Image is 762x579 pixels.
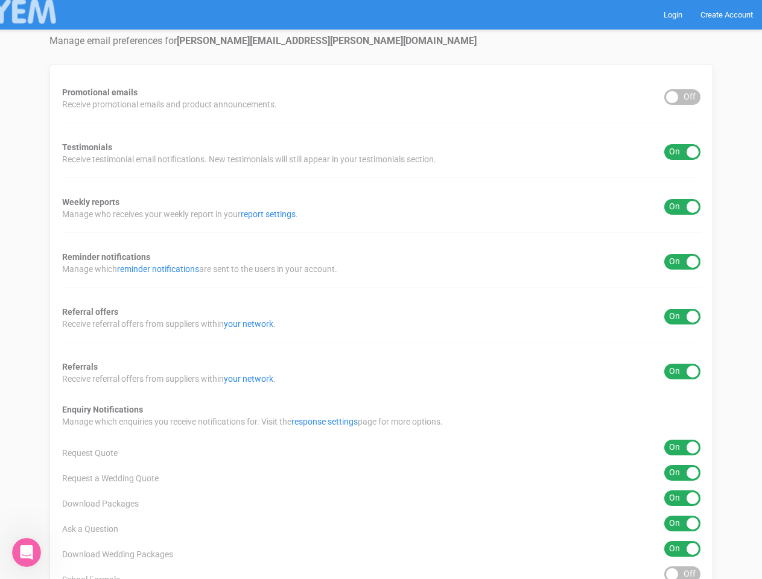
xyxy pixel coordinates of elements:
span: Receive referral offers from suppliers within . [62,318,276,330]
span: Receive promotional emails and product announcements. [62,98,277,110]
span: Request Quote [62,447,118,459]
strong: Testimonials [62,142,112,152]
a: response settings [291,417,358,426]
a: your network [224,319,273,329]
strong: Weekly reports [62,197,119,207]
span: Manage which enquiries you receive notifications for. Visit the page for more options. [62,416,443,428]
strong: Referrals [62,362,98,372]
strong: Enquiry Notifications [62,405,143,414]
span: Manage who receives your weekly report in your . [62,208,298,220]
span: Manage which are sent to the users in your account. [62,263,337,275]
a: your network [224,374,273,384]
span: Download Wedding Packages [62,548,173,560]
strong: [PERSON_NAME][EMAIL_ADDRESS][PERSON_NAME][DOMAIN_NAME] [177,35,477,46]
span: Receive testimonial email notifications. New testimonials will still appear in your testimonials ... [62,153,436,165]
strong: Reminder notifications [62,252,150,262]
strong: Promotional emails [62,87,138,97]
strong: Referral offers [62,307,118,317]
span: Receive referral offers from suppliers within . [62,373,276,385]
span: Ask a Question [62,523,118,535]
span: Request a Wedding Quote [62,472,159,484]
a: report settings [241,209,296,219]
iframe: Intercom live chat [12,538,41,567]
h4: Manage email preferences for [49,36,713,46]
span: Download Packages [62,498,139,510]
a: reminder notifications [117,264,199,274]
